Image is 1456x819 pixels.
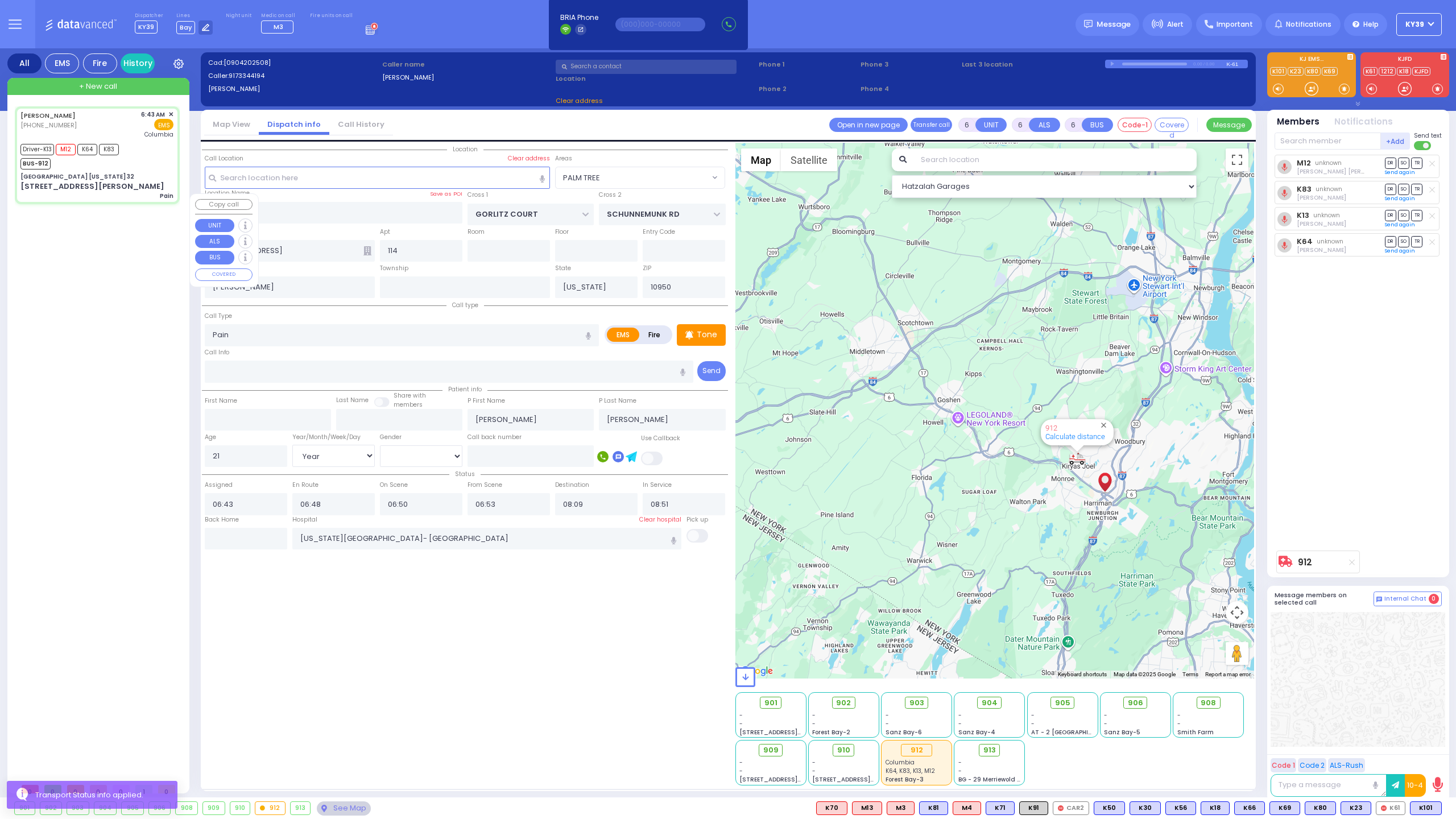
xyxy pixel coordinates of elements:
button: COVERED [195,268,253,281]
div: 908 [176,802,197,814]
span: SO [1398,158,1409,168]
span: - [886,711,889,719]
span: K64 [77,144,97,155]
span: - [958,758,962,767]
a: Call History [329,119,393,130]
div: ALS [816,801,847,815]
button: Send [697,361,726,381]
span: Alert [1167,19,1184,30]
span: M3 [274,22,283,31]
button: Map camera controls [1226,601,1248,624]
div: K66 [1234,801,1265,815]
label: Clear address [508,154,550,163]
label: State [555,264,571,273]
label: Use Callback [641,434,680,443]
label: Clear hospital [639,515,681,524]
span: Important [1217,19,1253,30]
label: Township [380,264,408,273]
div: BLS [919,801,948,815]
span: Bay [176,21,195,34]
span: - [886,719,889,728]
span: Other building occupants [363,246,371,255]
span: - [1177,719,1181,728]
span: EMS [154,119,173,130]
div: K71 [986,801,1015,815]
label: Fire [639,328,671,342]
a: K83 [1297,185,1312,193]
a: 912 [1298,558,1312,566]
div: K69 [1269,801,1300,815]
span: [STREET_ADDRESS][PERSON_NAME] [812,775,920,784]
span: PALM TREE [563,172,600,184]
a: Open this area in Google Maps (opens a new window) [738,664,776,679]
span: BG - 29 Merriewold S. [958,775,1022,784]
span: - [1104,719,1107,728]
a: K23 [1288,67,1304,76]
img: red-radio-icon.svg [1058,805,1064,811]
label: First Name [205,396,237,406]
span: TR [1411,184,1422,195]
input: Search location [913,148,1197,171]
label: Caller name [382,60,552,69]
span: unknown [1316,185,1342,193]
span: PALM TREE [556,167,709,188]
a: Map View [204,119,259,130]
label: En Route [292,481,318,490]
span: KY39 [135,20,158,34]
a: K80 [1305,67,1321,76]
div: K70 [816,801,847,815]
a: K101 [1270,67,1287,76]
span: BRIA Phone [560,13,598,23]
label: Cross 1 [468,191,488,200]
label: Call back number [468,433,522,442]
span: 6:43 AM [141,110,165,119]
div: See map [317,801,370,816]
span: [STREET_ADDRESS][PERSON_NAME] [739,775,847,784]
span: unknown [1315,159,1342,167]
label: From Scene [468,481,502,490]
label: KJ EMS... [1267,56,1356,64]
label: Night unit [226,13,251,19]
span: KY39 [1405,19,1424,30]
img: Google [738,664,776,679]
span: 913 [983,744,996,756]
span: 908 [1201,697,1216,709]
span: K64, K83, K13, M12 [886,767,935,775]
span: 0 [1429,594,1439,604]
a: M12 [1297,159,1311,167]
div: BLS [1305,801,1336,815]
label: KJFD [1360,56,1449,64]
span: AT - 2 [GEOGRAPHIC_DATA] [1031,728,1115,737]
span: Patient info [442,385,487,394]
span: 903 [909,697,924,709]
label: ZIP [643,264,651,273]
a: 912 [1045,424,1057,432]
label: Call Type [205,312,232,321]
small: Share with [394,391,426,400]
label: P First Name [468,396,505,406]
span: Moshe Mier Silberstein [1297,167,1397,176]
a: Send again [1385,221,1415,228]
button: Toggle fullscreen view [1226,148,1248,171]
span: Send text [1414,131,1442,140]
label: Areas [555,154,572,163]
div: BLS [1165,801,1196,815]
span: 909 [763,744,779,756]
span: Sanz Bay-4 [958,728,995,737]
a: Send again [1385,169,1415,176]
button: Message [1206,118,1252,132]
span: - [812,767,816,775]
span: Internal Chat [1384,595,1426,603]
div: BLS [1234,801,1265,815]
div: K23 [1341,801,1371,815]
a: 1212 [1379,67,1396,76]
div: K30 [1130,801,1161,815]
label: Save as POI [430,190,462,198]
span: Phone 2 [759,84,857,94]
label: Room [468,227,485,237]
button: Code 1 [1271,758,1296,772]
label: Medic on call [261,13,297,19]
input: Search a contact [556,60,737,74]
div: 912 [1069,452,1086,466]
span: Smith Farm [1177,728,1214,737]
